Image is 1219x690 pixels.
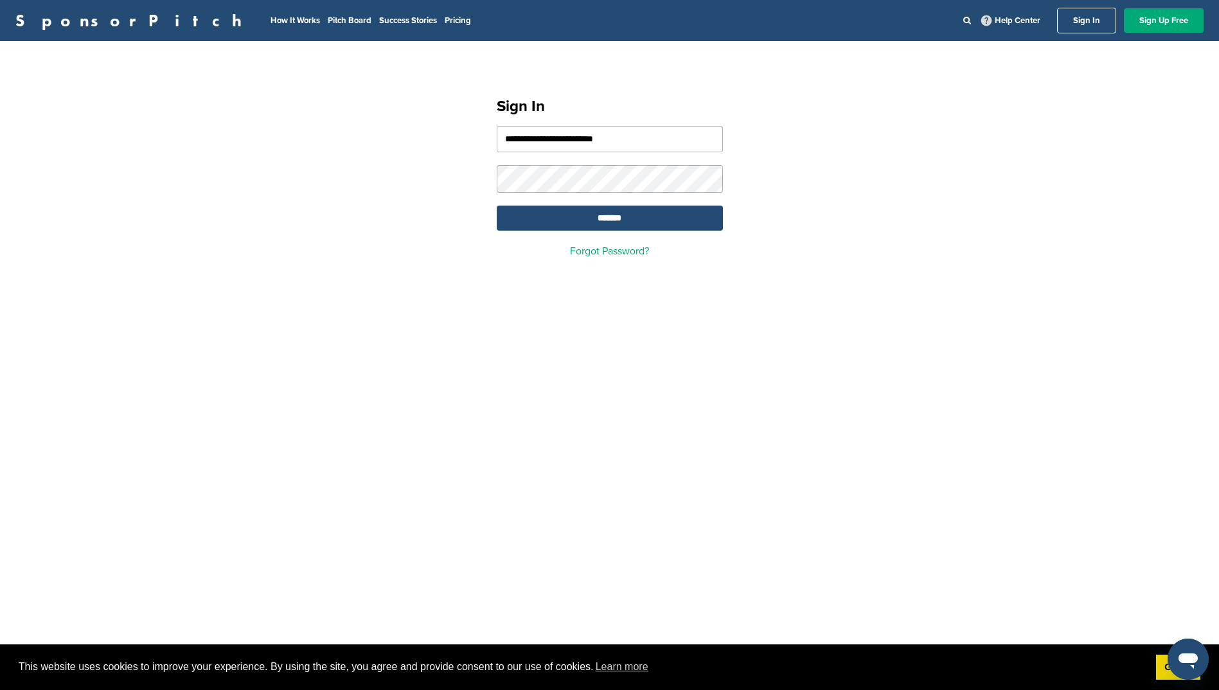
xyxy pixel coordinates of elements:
a: learn more about cookies [594,657,650,677]
iframe: Pulsante per aprire la finestra di messaggistica [1168,639,1209,680]
a: Success Stories [379,15,437,26]
a: Sign In [1057,8,1116,33]
a: Pricing [445,15,471,26]
a: dismiss cookie message [1156,655,1200,680]
a: Forgot Password? [570,245,649,258]
a: SponsorPitch [15,12,250,29]
a: Help Center [979,13,1043,28]
a: Pitch Board [328,15,371,26]
h1: Sign In [497,95,723,118]
a: How It Works [271,15,320,26]
a: Sign Up Free [1124,8,1204,33]
span: This website uses cookies to improve your experience. By using the site, you agree and provide co... [19,657,1146,677]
